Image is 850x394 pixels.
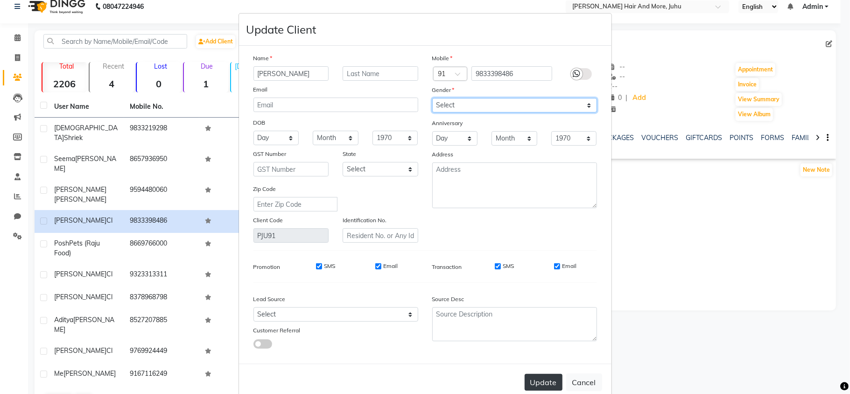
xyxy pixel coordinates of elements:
[383,262,398,270] label: Email
[525,374,562,391] button: Update
[562,262,576,270] label: Email
[432,119,463,127] label: Anniversary
[432,86,455,94] label: Gender
[324,262,335,270] label: SMS
[503,262,514,270] label: SMS
[432,263,462,271] label: Transaction
[343,216,386,225] label: Identification No.
[246,21,316,38] h4: Update Client
[253,119,266,127] label: DOB
[343,150,356,158] label: State
[343,66,418,81] input: Last Name
[432,54,453,63] label: Mobile
[253,295,286,303] label: Lead Source
[253,197,337,211] input: Enter Zip Code
[253,54,273,63] label: Name
[432,295,464,303] label: Source Desc
[253,66,329,81] input: First Name
[253,150,287,158] label: GST Number
[343,228,418,243] input: Resident No. or Any Id
[253,228,329,243] input: Client Code
[253,326,301,335] label: Customer Referral
[253,216,283,225] label: Client Code
[253,263,281,271] label: Promotion
[566,373,602,391] button: Cancel
[432,150,454,159] label: Address
[253,85,268,94] label: Email
[253,98,418,112] input: Email
[253,185,276,193] label: Zip Code
[471,66,552,81] input: Mobile
[253,162,329,176] input: GST Number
